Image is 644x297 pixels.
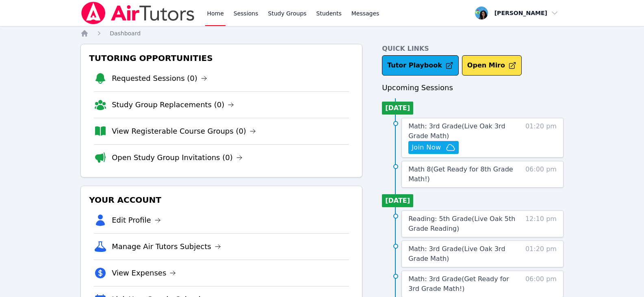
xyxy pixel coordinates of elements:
[110,29,141,37] a: Dashboard
[87,193,356,207] h3: Your Account
[382,55,459,76] a: Tutor Playbook
[408,244,520,264] a: Math: 3rd Grade(Live Oak 3rd Grade Math)
[112,215,161,226] a: Edit Profile
[408,214,520,234] a: Reading: 5th Grade(Live Oak 5th Grade Reading)
[525,244,557,264] span: 01:20 pm
[525,274,557,294] span: 06:00 pm
[112,99,234,111] a: Study Group Replacements (0)
[462,55,522,76] button: Open Miro
[112,241,221,252] a: Manage Air Tutors Subjects
[525,214,557,234] span: 12:10 pm
[80,2,195,24] img: Air Tutors
[408,165,520,184] a: Math 8(Get Ready for 8th Grade Math!)
[408,274,520,294] a: Math: 3rd Grade(Get Ready for 3rd Grade Math!)
[408,215,515,232] span: Reading: 5th Grade ( Live Oak 5th Grade Reading )
[408,122,505,140] span: Math: 3rd Grade ( Live Oak 3rd Grade Math )
[412,143,441,152] span: Join Now
[525,121,557,154] span: 01:20 pm
[408,141,459,154] button: Join Now
[525,165,557,184] span: 06:00 pm
[382,82,564,93] h3: Upcoming Sessions
[382,194,413,207] li: [DATE]
[351,9,379,17] span: Messages
[112,126,256,137] a: View Registerable Course Groups (0)
[408,245,505,262] span: Math: 3rd Grade ( Live Oak 3rd Grade Math )
[112,152,243,163] a: Open Study Group Invitations (0)
[408,121,520,141] a: Math: 3rd Grade(Live Oak 3rd Grade Math)
[87,51,356,65] h3: Tutoring Opportunities
[382,102,413,115] li: [DATE]
[112,267,176,279] a: View Expenses
[112,73,207,84] a: Requested Sessions (0)
[408,275,509,293] span: Math: 3rd Grade ( Get Ready for 3rd Grade Math! )
[110,30,141,37] span: Dashboard
[408,165,513,183] span: Math 8 ( Get Ready for 8th Grade Math! )
[80,29,564,37] nav: Breadcrumb
[382,44,564,54] h4: Quick Links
